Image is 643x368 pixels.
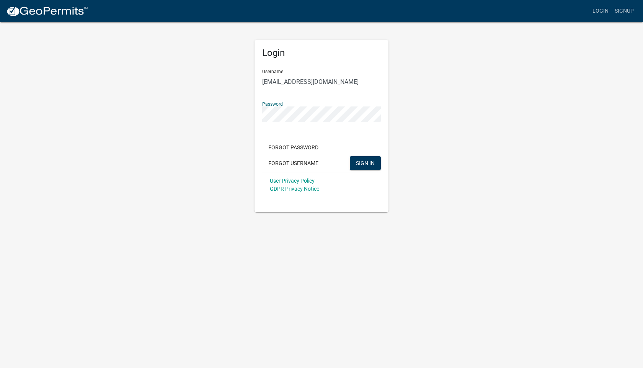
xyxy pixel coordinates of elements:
button: SIGN IN [350,156,381,170]
span: SIGN IN [356,160,375,166]
button: Forgot Password [262,141,325,154]
a: Signup [612,4,637,18]
button: Forgot Username [262,156,325,170]
a: Login [589,4,612,18]
a: User Privacy Policy [270,178,315,184]
a: GDPR Privacy Notice [270,186,319,192]
h5: Login [262,47,381,59]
